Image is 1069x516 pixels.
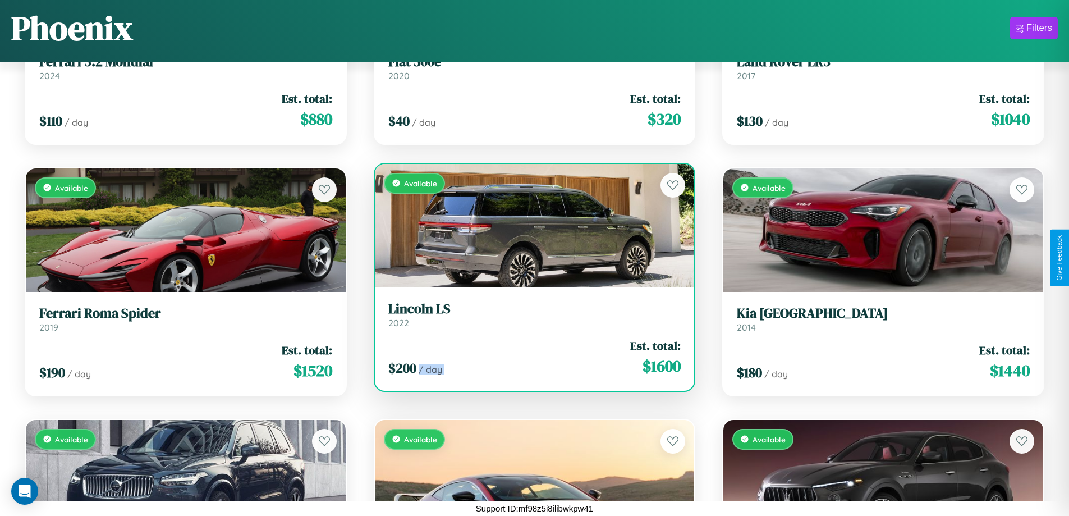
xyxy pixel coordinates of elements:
span: / day [764,368,788,380]
h1: Phoenix [11,5,133,51]
h3: Land Rover LR3 [737,54,1030,70]
h3: Ferrari 3.2 Mondial [39,54,332,70]
span: Available [404,179,437,188]
span: 2019 [39,322,58,333]
span: / day [765,117,788,128]
span: Available [55,435,88,444]
span: Est. total: [979,342,1030,358]
span: $ 1440 [990,359,1030,382]
span: $ 200 [388,359,416,377]
span: Est. total: [282,90,332,107]
span: 2022 [388,317,409,328]
span: $ 1600 [643,355,681,377]
p: Support ID: mf98z5i8ilibwkpw41 [476,501,593,516]
h3: Ferrari Roma Spider [39,305,332,322]
h3: Fiat 500e [388,54,681,70]
span: Available [753,183,786,193]
span: $ 1040 [991,108,1030,130]
span: / day [419,364,442,375]
span: Est. total: [979,90,1030,107]
a: Ferrari Roma Spider2019 [39,305,332,333]
span: Available [55,183,88,193]
a: Ferrari 3.2 Mondial2024 [39,54,332,81]
span: $ 180 [737,363,762,382]
a: Kia [GEOGRAPHIC_DATA]2014 [737,305,1030,333]
span: $ 190 [39,363,65,382]
span: $ 40 [388,112,410,130]
a: Land Rover LR32017 [737,54,1030,81]
span: $ 1520 [293,359,332,382]
span: Est. total: [282,342,332,358]
span: 2017 [737,70,755,81]
span: Available [404,435,437,444]
span: / day [67,368,91,380]
span: $ 130 [737,112,763,130]
h3: Kia [GEOGRAPHIC_DATA] [737,305,1030,322]
span: / day [412,117,435,128]
a: Lincoln LS2022 [388,301,681,328]
div: Give Feedback [1056,235,1063,281]
span: $ 110 [39,112,62,130]
div: Filters [1026,22,1052,34]
span: $ 880 [300,108,332,130]
span: 2020 [388,70,410,81]
span: Est. total: [630,337,681,354]
span: 2024 [39,70,60,81]
span: / day [65,117,88,128]
span: $ 320 [648,108,681,130]
button: Filters [1010,17,1058,39]
div: Open Intercom Messenger [11,478,38,505]
span: Est. total: [630,90,681,107]
h3: Lincoln LS [388,301,681,317]
span: 2014 [737,322,756,333]
span: Available [753,435,786,444]
a: Fiat 500e2020 [388,54,681,81]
